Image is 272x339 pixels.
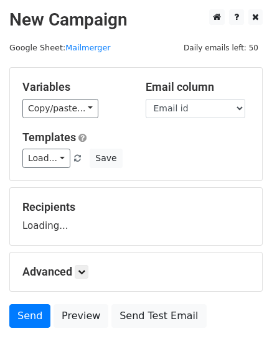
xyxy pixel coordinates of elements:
button: Save [90,149,122,168]
a: Copy/paste... [22,99,98,118]
a: Daily emails left: 50 [179,43,263,52]
a: Send Test Email [111,304,206,328]
h5: Advanced [22,265,250,279]
h2: New Campaign [9,9,263,30]
small: Google Sheet: [9,43,111,52]
h5: Recipients [22,200,250,214]
a: Send [9,304,50,328]
h5: Variables [22,80,127,94]
span: Daily emails left: 50 [179,41,263,55]
a: Templates [22,131,76,144]
a: Mailmerger [65,43,110,52]
a: Load... [22,149,70,168]
h5: Email column [146,80,250,94]
div: Loading... [22,200,250,233]
a: Preview [54,304,108,328]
